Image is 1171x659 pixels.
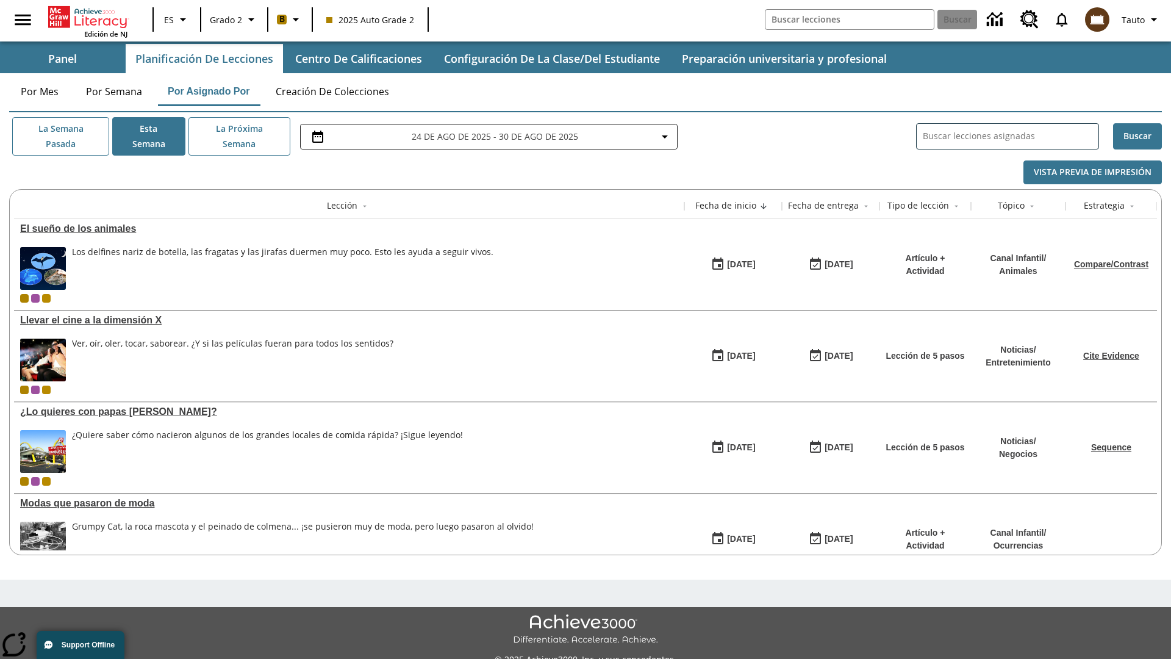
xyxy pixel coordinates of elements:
button: La semana pasada [12,117,109,156]
div: Estrategia [1084,200,1125,212]
button: Vista previa de impresión [1023,160,1162,184]
p: Artículo + Actividad [886,527,965,552]
button: Sort [1025,199,1039,214]
p: Canal Infantil / [990,527,1047,539]
span: Tauto [1122,13,1145,26]
button: Lenguaje: ES, Selecciona un idioma [157,9,196,31]
div: Los delfines nariz de botella, las fragatas y las jirafas duermen muy poco. Esto les ayuda a segu... [72,247,493,290]
input: Buscar campo [765,10,934,29]
svg: Collapse Date Range Filter [657,129,672,144]
div: ¿Lo quieres con papas fritas? [20,406,678,417]
p: Entretenimiento [986,356,1051,369]
p: Noticias / [986,344,1051,356]
div: Grumpy Cat, la roca mascota y el peinado de colmena... ¡se pusieron muy de moda, pero luego pasar... [72,522,534,564]
button: La próxima semana [188,117,290,156]
button: Perfil/Configuración [1117,9,1166,31]
div: Tipo de lección [887,200,949,212]
div: New 2025 class [42,386,51,394]
button: Esta semana [112,117,185,156]
p: Lección de 5 pasos [886,350,964,362]
div: El sueño de los animales [20,223,678,234]
a: Cite Evidence [1083,351,1139,361]
span: Edición de NJ [84,29,127,38]
button: 06/30/26: Último día en que podrá accederse la lección [804,528,857,551]
button: Support Offline [37,631,124,659]
button: 08/24/25: Primer día en que estuvo disponible la lección [707,253,759,276]
input: Buscar lecciones asignadas [923,128,1098,145]
button: Buscar [1113,123,1162,149]
img: Achieve3000 Differentiate Accelerate Achieve [513,614,658,646]
span: B [279,12,285,27]
div: Los delfines nariz de botella, las fragatas y las jirafas duermen muy poco. Esto les ayuda a segu... [72,247,493,257]
div: Fecha de entrega [788,200,859,212]
button: Sort [756,199,771,214]
div: Clase actual [20,294,29,303]
div: New 2025 class [42,477,51,486]
a: Modas que pasaron de moda, Lecciones [20,498,678,509]
button: Panel [1,44,123,73]
div: Ver, oír, oler, tocar, saborear. ¿Y si las películas fueran para todos los sentidos? [72,339,393,381]
div: OL 2025 Auto Grade 3 [31,386,40,394]
div: Portada [48,4,127,38]
div: Ver, oír, oler, tocar, saborear. ¿Y si las películas fueran para todos los sentidos? [72,339,393,349]
div: Grumpy Cat, la roca mascota y el peinado de colmena... ¡se pusieron muy de moda, pero luego pasar... [72,522,534,532]
button: 08/18/25: Primer día en que estuvo disponible la lección [707,345,759,368]
button: Seleccione el intervalo de fechas opción del menú [306,129,672,144]
div: [DATE] [825,440,853,455]
button: Por asignado por [158,77,260,106]
a: Centro de información [979,3,1013,37]
button: Configuración de la clase/del estudiante [434,44,670,73]
p: Artículo + Actividad [886,252,965,278]
p: Lección de 5 pasos [886,441,964,454]
div: [DATE] [825,531,853,547]
a: Notificaciones [1046,4,1078,35]
img: foto en blanco y negro de una chica haciendo girar unos hula-hulas en la década de 1950 [20,522,66,564]
div: ¿Quiere saber cómo nacieron algunos de los grandes locales de comida rápida? ¡Sigue leyendo! [72,430,463,473]
p: Ocurrencias [990,539,1047,552]
span: ES [164,13,174,26]
a: El sueño de los animales, Lecciones [20,223,678,234]
button: Escoja un nuevo avatar [1078,4,1117,35]
div: [DATE] [727,531,755,547]
div: OL 2025 Auto Grade 3 [31,294,40,303]
img: Uno de los primeros locales de McDonald's, con el icónico letrero rojo y los arcos amarillos. [20,430,66,473]
div: New 2025 class [42,294,51,303]
div: OL 2025 Auto Grade 3 [31,477,40,486]
span: 24 de ago de 2025 - 30 de ago de 2025 [412,130,578,143]
a: Llevar el cine a la dimensión X, Lecciones [20,315,678,326]
span: Clase actual [20,386,29,394]
button: 07/26/25: Primer día en que estuvo disponible la lección [707,436,759,459]
span: Support Offline [62,641,115,649]
button: 07/19/25: Primer día en que estuvo disponible la lección [707,528,759,551]
button: 08/24/25: Último día en que podrá accederse la lección [804,253,857,276]
p: Canal Infantil / [990,252,1047,265]
a: Centro de recursos, Se abrirá en una pestaña nueva. [1013,3,1046,36]
div: Modas que pasaron de moda [20,498,678,509]
a: Compare/Contrast [1074,259,1148,269]
a: Sequence [1091,442,1131,452]
button: 07/03/26: Último día en que podrá accederse la lección [804,436,857,459]
div: Clase actual [20,477,29,486]
div: Llevar el cine a la dimensión X [20,315,678,326]
button: 08/24/25: Último día en que podrá accederse la lección [804,345,857,368]
div: [DATE] [825,257,853,272]
div: Tópico [998,200,1025,212]
button: Por semana [76,77,152,106]
button: Sort [1125,199,1139,214]
button: Sort [859,199,873,214]
p: Noticias / [999,435,1037,448]
div: Lección [327,200,357,212]
button: Por mes [9,77,70,106]
button: Preparación universitaria y profesional [672,44,897,73]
